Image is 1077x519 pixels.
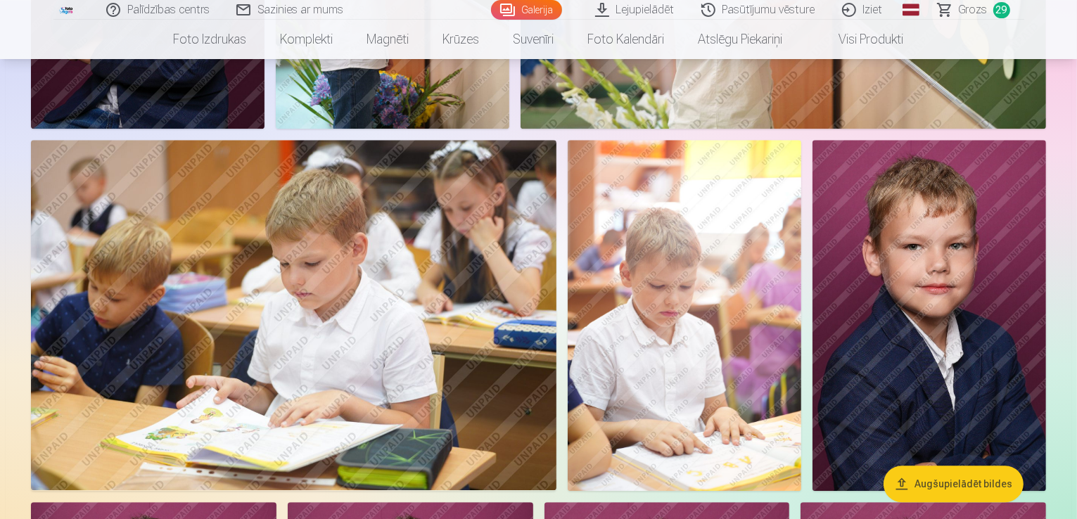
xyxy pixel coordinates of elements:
[884,466,1024,502] button: Augšupielādēt bildes
[682,20,800,59] a: Atslēgu piekariņi
[59,6,75,14] img: /fa1
[264,20,350,59] a: Komplekti
[426,20,497,59] a: Krūzes
[800,20,921,59] a: Visi produkti
[497,20,571,59] a: Suvenīri
[350,20,426,59] a: Magnēti
[571,20,682,59] a: Foto kalendāri
[959,1,988,18] span: Grozs
[157,20,264,59] a: Foto izdrukas
[993,2,1010,18] span: 29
